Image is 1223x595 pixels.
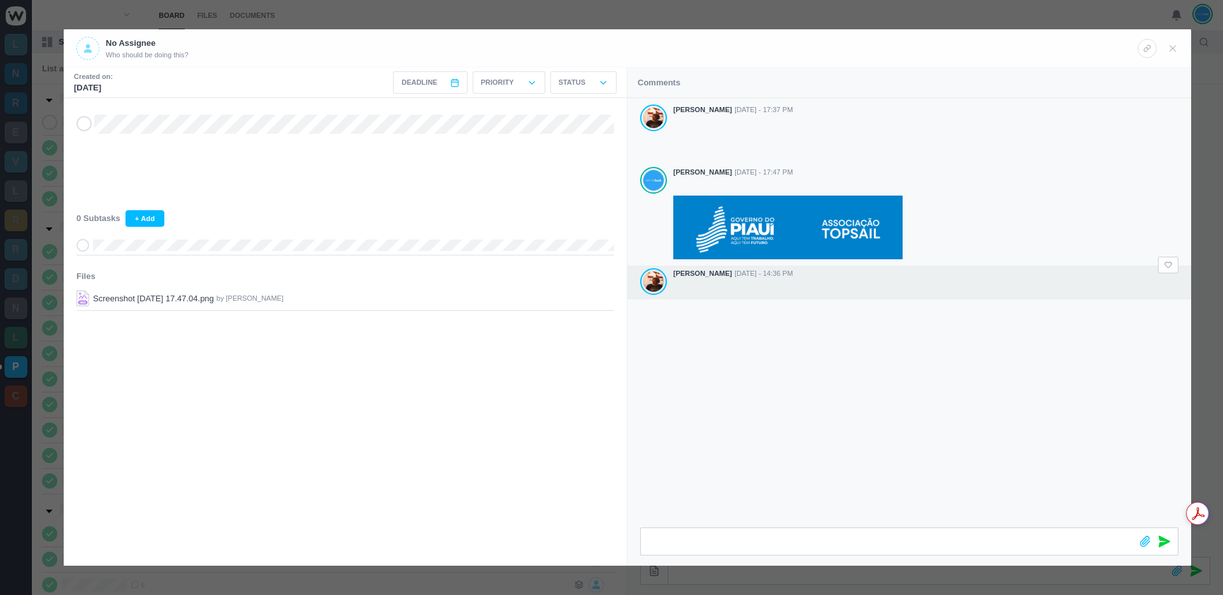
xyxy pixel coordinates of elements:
p: No Assignee [106,37,189,50]
p: Priority [481,77,514,88]
span: Who should be doing this? [106,50,189,61]
p: Comments [638,76,680,89]
span: Deadline [401,77,437,88]
p: Status [559,77,585,88]
small: Created on: [74,71,113,82]
p: [DATE] [74,82,113,94]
